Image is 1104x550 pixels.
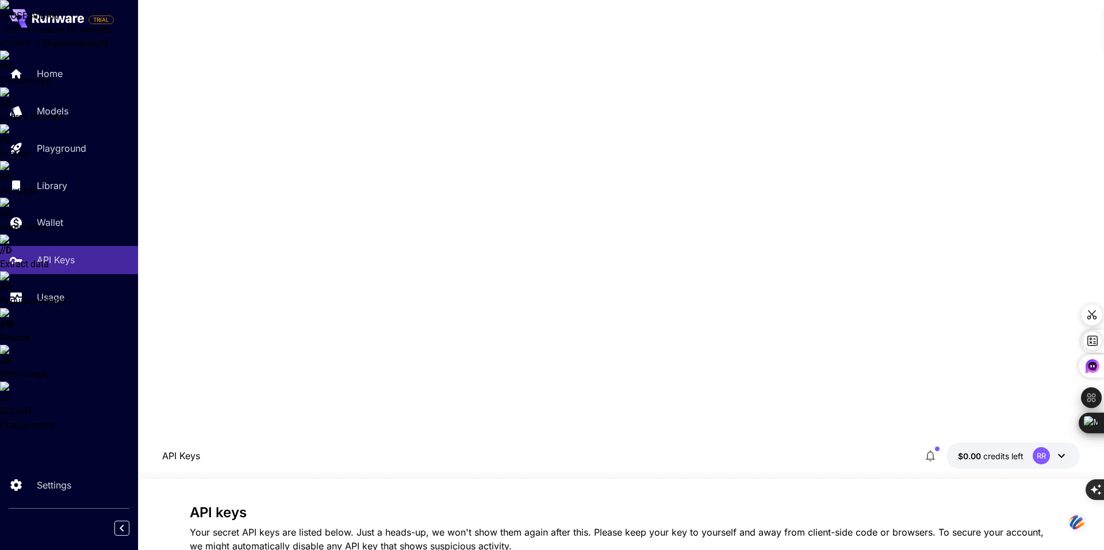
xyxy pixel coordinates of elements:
[114,521,129,536] button: Collapse sidebar
[946,443,1080,469] button: $0.00RR
[958,451,983,461] span: $0.00
[162,449,200,463] nav: breadcrumb
[958,450,1023,462] div: $0.00
[123,518,138,539] div: Collapse sidebar
[983,451,1023,461] span: credits left
[37,478,71,492] p: Settings
[1033,447,1050,464] div: RR
[190,505,1052,521] h3: API keys
[1067,511,1087,533] img: svg+xml;base64,PHN2ZyB3aWR0aD0iNDQiIGhlaWdodD0iNDQiIHZpZXdCb3g9IjAgMCA0NCA0NCIgZmlsbD0ibm9uZSIgeG...
[162,449,200,463] a: API Keys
